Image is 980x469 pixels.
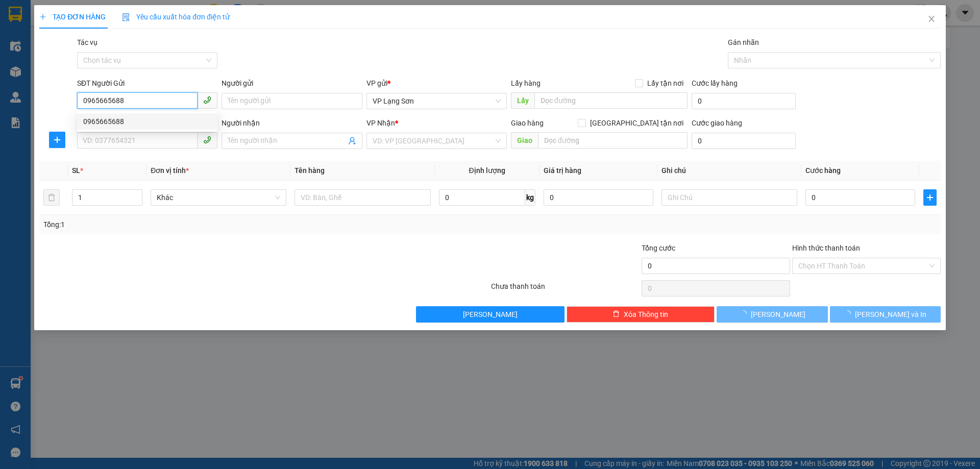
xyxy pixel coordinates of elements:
[77,78,217,89] div: SĐT Người Gửi
[39,13,46,20] span: plus
[525,189,535,206] span: kg
[692,79,738,87] label: Cước lấy hàng
[49,132,65,148] button: plus
[151,166,189,175] span: Đơn vị tính
[295,189,430,206] input: VD: Bàn, Ghế
[661,189,797,206] input: Ghi Chú
[792,244,860,252] label: Hình thức thanh toán
[624,309,668,320] span: Xóa Thông tin
[538,132,688,149] input: Dọc đường
[567,306,715,323] button: deleteXóa Thông tin
[295,166,325,175] span: Tên hàng
[222,78,362,89] div: Người gửi
[366,78,507,89] div: VP gửi
[692,119,742,127] label: Cước giao hàng
[511,79,541,87] span: Lấy hàng
[927,15,936,23] span: close
[844,310,855,317] span: loading
[612,310,620,318] span: delete
[751,309,805,320] span: [PERSON_NAME]
[923,189,937,206] button: plus
[805,166,841,175] span: Cước hàng
[511,132,538,149] span: Giao
[924,193,936,202] span: plus
[222,117,362,129] div: Người nhận
[469,166,505,175] span: Định lượng
[366,119,395,127] span: VP Nhận
[77,38,97,46] label: Tác vụ
[43,189,60,206] button: delete
[122,13,130,21] img: icon
[348,137,356,145] span: user-add
[490,281,641,299] div: Chưa thanh toán
[692,93,796,109] input: Cước lấy hàng
[122,13,230,21] span: Yêu cầu xuất hóa đơn điện tử
[511,92,534,109] span: Lấy
[544,166,581,175] span: Giá trị hàng
[657,161,801,181] th: Ghi chú
[855,309,926,320] span: [PERSON_NAME] và In
[917,5,946,34] button: Close
[511,119,544,127] span: Giao hàng
[642,244,675,252] span: Tổng cước
[43,219,378,230] div: Tổng: 1
[203,136,211,144] span: phone
[203,96,211,104] span: phone
[544,189,653,206] input: 0
[643,78,688,89] span: Lấy tận nơi
[416,306,565,323] button: [PERSON_NAME]
[463,309,518,320] span: [PERSON_NAME]
[830,306,941,323] button: [PERSON_NAME] và In
[72,166,80,175] span: SL
[728,38,759,46] label: Gán nhãn
[50,136,65,144] span: plus
[534,92,688,109] input: Dọc đường
[83,116,211,127] div: 0965665688
[692,133,796,149] input: Cước giao hàng
[586,117,688,129] span: [GEOGRAPHIC_DATA] tận nơi
[373,93,501,109] span: VP Lạng Sơn
[39,13,106,21] span: TẠO ĐƠN HÀNG
[740,310,751,317] span: loading
[77,113,217,130] div: 0965665688
[717,306,827,323] button: [PERSON_NAME]
[157,190,280,205] span: Khác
